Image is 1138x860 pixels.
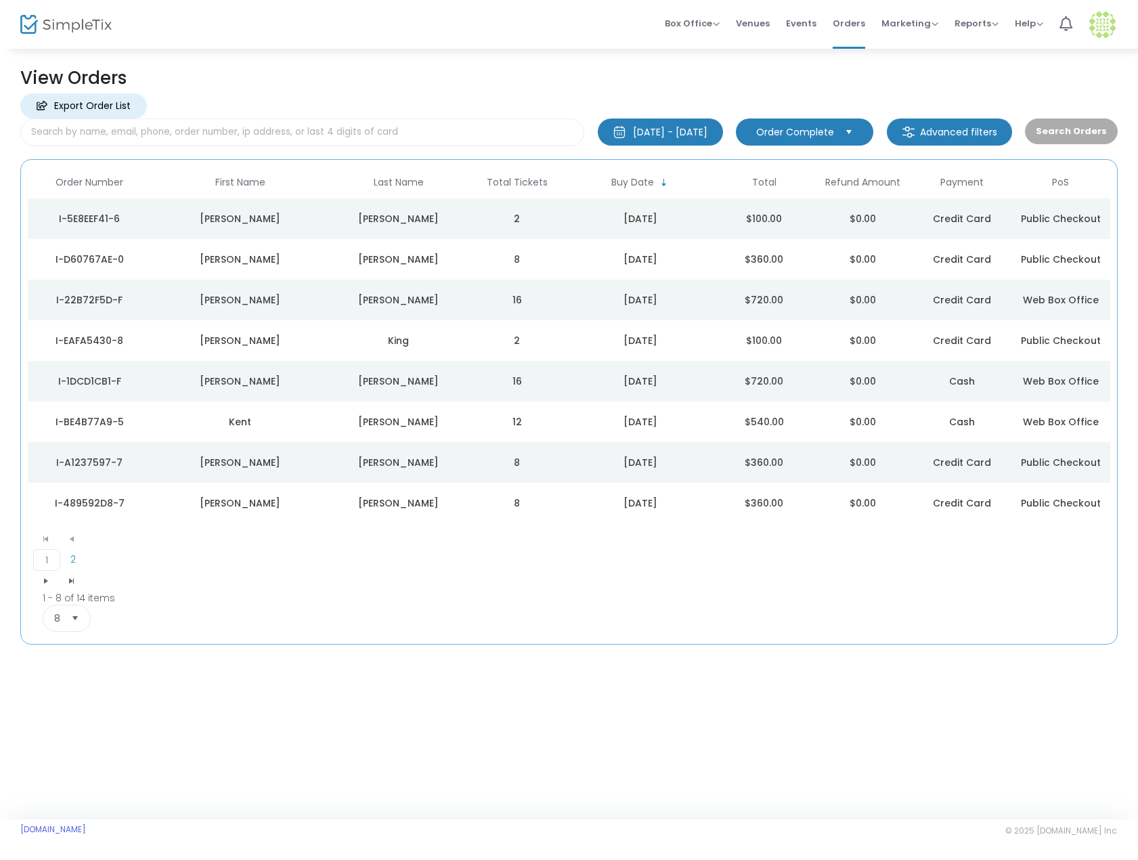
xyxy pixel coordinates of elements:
div: Sally [155,496,326,510]
td: 16 [468,280,567,320]
th: Total Tickets [468,167,567,198]
div: King [332,334,464,347]
div: 8/5/2025 [570,293,712,307]
td: $0.00 [814,239,913,280]
td: $0.00 [814,280,913,320]
span: Credit Card [933,212,991,225]
div: 8/3/2025 [570,334,712,347]
td: $100.00 [715,198,814,239]
span: Last Name [374,177,424,188]
span: Web Box Office [1023,415,1099,429]
div: 8/11/2025 [570,212,712,225]
button: [DATE] - [DATE] [598,119,723,146]
span: Box Office [665,17,720,30]
div: I-D60767AE-0 [31,253,148,266]
span: Venues [736,6,770,41]
div: Strohm [332,212,464,225]
span: Public Checkout [1021,334,1101,347]
span: Public Checkout [1021,496,1101,510]
span: Web Box Office [1023,293,1099,307]
div: Jeff [155,374,326,388]
div: Data table [28,167,1110,523]
td: 8 [468,442,567,483]
td: 16 [468,361,567,402]
div: Sandra [155,253,326,266]
th: Total [715,167,814,198]
div: I-EAFA5430-8 [31,334,148,347]
span: Public Checkout [1021,456,1101,469]
m-button: Advanced filters [887,119,1012,146]
div: Paul [155,334,326,347]
span: Credit Card [933,496,991,510]
span: Web Box Office [1023,374,1099,388]
span: Help [1015,17,1043,30]
div: [DATE] - [DATE] [633,125,707,139]
span: Reports [955,17,999,30]
span: Go to the last page [59,571,85,591]
div: Sandra [155,212,326,225]
span: Page 1 [33,549,60,571]
span: Marketing [881,17,938,30]
td: $720.00 [715,280,814,320]
th: Refund Amount [814,167,913,198]
kendo-pager-info: 1 - 8 of 14 items [43,591,115,605]
img: filter [902,125,915,139]
div: I-A1237597-7 [31,456,148,469]
td: $0.00 [814,320,913,361]
span: Page 2 [60,549,86,569]
button: Select [66,605,85,631]
span: Orders [833,6,865,41]
td: $0.00 [814,442,913,483]
div: Leiter [332,374,464,388]
span: Public Checkout [1021,253,1101,266]
div: Kent [155,415,326,429]
span: Credit Card [933,293,991,307]
span: Go to the last page [66,576,77,586]
span: Cash [949,415,975,429]
div: 8/6/2025 [570,253,712,266]
span: Cash [949,374,975,388]
img: monthly [613,125,626,139]
div: I-5E8EEF41-6 [31,212,148,225]
div: 7/29/2025 [570,415,712,429]
td: $0.00 [814,198,913,239]
div: 7/22/2025 [570,496,712,510]
div: Mary [155,293,326,307]
button: Select [839,125,858,139]
span: PoS [1052,177,1069,188]
div: Riffey [332,415,464,429]
div: I-1DCD1CB1-F [31,374,148,388]
span: Sortable [659,177,670,188]
td: $720.00 [715,361,814,402]
m-button: Export Order List [20,93,147,119]
span: Payment [940,177,984,188]
span: 8 [54,611,60,625]
span: Order Number [56,177,123,188]
td: $360.00 [715,483,814,523]
span: Credit Card [933,456,991,469]
td: $360.00 [715,442,814,483]
td: 8 [468,239,567,280]
td: $360.00 [715,239,814,280]
div: 7/23/2025 [570,456,712,469]
h2: View Orders [20,68,1118,89]
td: $100.00 [715,320,814,361]
span: Credit Card [933,334,991,347]
td: 2 [468,320,567,361]
td: 12 [468,402,567,442]
td: 2 [468,198,567,239]
div: Gallagher [332,496,464,510]
span: Go to the next page [33,571,59,591]
span: Credit Card [933,253,991,266]
div: Thorne [332,456,464,469]
a: [DOMAIN_NAME] [20,824,86,835]
div: I-22B72F5D-F [31,293,148,307]
div: Tanis [155,456,326,469]
span: Order Complete [756,125,834,139]
td: $0.00 [814,402,913,442]
td: 8 [468,483,567,523]
div: I-BE4B77A9-5 [31,415,148,429]
span: Go to the next page [41,576,51,586]
div: 7/31/2025 [570,374,712,388]
span: First Name [215,177,265,188]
